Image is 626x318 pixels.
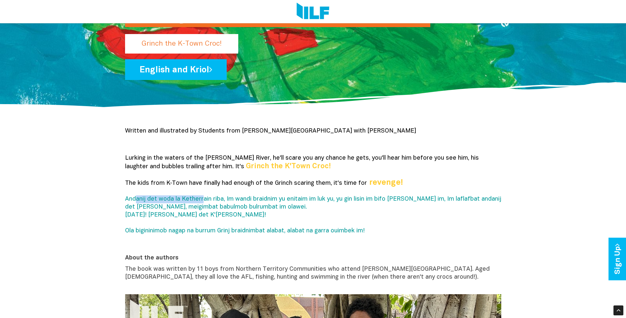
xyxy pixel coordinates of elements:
[125,180,367,186] span: The kids from K‑Town have finally had enough of the Grinch scaring them, it's time for
[369,179,403,186] b: revenge!
[297,3,329,20] img: Logo
[613,305,623,315] div: Scroll Back to Top
[125,266,490,280] span: The book was written by 11 boys from Northern Territory Communities who attend [PERSON_NAME][GEOG...
[125,38,397,43] a: Grinj det K'[PERSON_NAME]!
[125,196,501,234] span: Andanij det woda la Ketherrain riba, Im wandi braidnim yu enitaim im luk yu, yu gin lisin im bifo...
[142,0,414,27] h1: Grinj det K'[PERSON_NAME]!
[125,128,416,134] span: Written and illustrated by Students from [PERSON_NAME][GEOGRAPHIC_DATA] with [PERSON_NAME]
[125,255,179,261] b: About the authors
[125,59,227,80] a: English and Kriol
[125,34,238,54] p: Grinch the K-Town Croc!
[246,163,331,170] b: Grinch the K'Town Croc!
[125,155,479,170] span: Lurking in the waters of the [PERSON_NAME] River, he'll scare you any chance he gets, you'll hear...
